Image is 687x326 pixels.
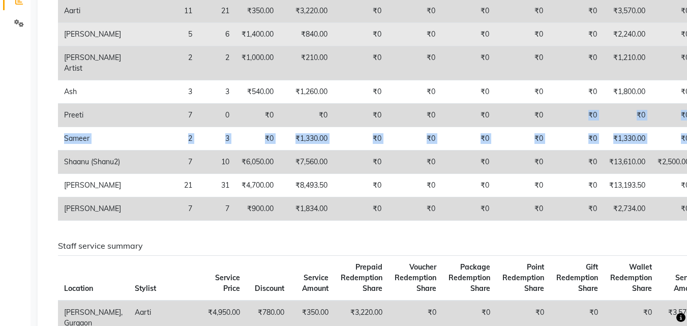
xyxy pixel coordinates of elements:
td: ₹0 [334,104,387,127]
td: ₹0 [334,80,387,104]
td: [PERSON_NAME] [58,197,127,221]
td: 5 [127,23,198,46]
td: 0 [198,104,235,127]
td: ₹0 [387,151,441,174]
td: ₹0 [334,151,387,174]
td: ₹0 [495,104,549,127]
td: ₹0 [387,197,441,221]
td: ₹1,834.00 [280,197,334,221]
td: ₹0 [235,127,280,151]
td: ₹0 [441,46,495,80]
td: ₹0 [495,80,549,104]
td: ₹0 [549,127,603,151]
td: 3 [198,127,235,151]
td: 10 [198,151,235,174]
td: ₹0 [441,174,495,197]
td: ₹0 [387,80,441,104]
span: Package Redemption Share [449,262,490,293]
td: ₹6,050.00 [235,151,280,174]
td: [PERSON_NAME] [58,23,127,46]
td: ₹540.00 [235,80,280,104]
td: ₹0 [387,46,441,80]
td: 7 [127,151,198,174]
span: Service Amount [302,273,328,293]
td: ₹0 [441,127,495,151]
span: Gift Redemption Share [556,262,598,293]
td: ₹0 [495,174,549,197]
td: ₹0 [441,197,495,221]
span: Discount [255,284,284,293]
td: ₹0 [495,46,549,80]
td: Shaanu (Shanu2) [58,151,127,174]
td: ₹0 [387,127,441,151]
span: Voucher Redemption Share [395,262,436,293]
td: ₹0 [334,127,387,151]
td: 6 [198,23,235,46]
td: ₹0 [549,23,603,46]
td: [PERSON_NAME] [58,174,127,197]
td: ₹0 [441,23,495,46]
td: ₹2,240.00 [603,23,651,46]
td: 21 [127,174,198,197]
td: 2 [127,127,198,151]
td: ₹1,400.00 [235,23,280,46]
td: 7 [127,104,198,127]
td: ₹0 [495,127,549,151]
td: ₹0 [387,104,441,127]
td: ₹13,193.50 [603,174,651,197]
td: ₹0 [334,46,387,80]
td: Preeti [58,104,127,127]
td: ₹0 [549,80,603,104]
td: ₹8,493.50 [280,174,334,197]
span: Point Redemption Share [502,262,544,293]
span: Prepaid Redemption Share [341,262,382,293]
td: ₹0 [495,197,549,221]
td: ₹210.00 [280,46,334,80]
td: ₹840.00 [280,23,334,46]
td: ₹0 [549,151,603,174]
td: ₹1,260.00 [280,80,334,104]
td: ₹0 [235,104,280,127]
td: ₹7,560.00 [280,151,334,174]
td: 3 [198,80,235,104]
td: ₹1,000.00 [235,46,280,80]
td: [PERSON_NAME] Artist [58,46,127,80]
td: ₹0 [334,23,387,46]
td: ₹0 [549,197,603,221]
td: ₹2,734.00 [603,197,651,221]
span: Wallet Redemption Share [610,262,652,293]
td: 7 [198,197,235,221]
td: ₹0 [549,174,603,197]
td: ₹1,330.00 [280,127,334,151]
td: ₹0 [495,151,549,174]
td: 2 [198,46,235,80]
span: Stylist [135,284,156,293]
td: ₹0 [334,174,387,197]
td: ₹900.00 [235,197,280,221]
td: Sameer [58,127,127,151]
td: 3 [127,80,198,104]
td: 7 [127,197,198,221]
td: ₹1,800.00 [603,80,651,104]
td: ₹0 [387,174,441,197]
td: 2 [127,46,198,80]
td: ₹0 [334,197,387,221]
td: ₹0 [603,104,651,127]
td: ₹0 [441,151,495,174]
h6: Staff service summary [58,241,665,251]
td: ₹0 [441,80,495,104]
td: Ash [58,80,127,104]
td: ₹0 [495,23,549,46]
td: ₹1,330.00 [603,127,651,151]
td: ₹0 [441,104,495,127]
td: ₹0 [280,104,334,127]
span: Location [64,284,93,293]
td: ₹1,210.00 [603,46,651,80]
td: ₹0 [387,23,441,46]
td: 31 [198,174,235,197]
td: ₹13,610.00 [603,151,651,174]
td: ₹0 [549,104,603,127]
td: ₹0 [549,46,603,80]
span: Service Price [215,273,240,293]
td: ₹4,700.00 [235,174,280,197]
